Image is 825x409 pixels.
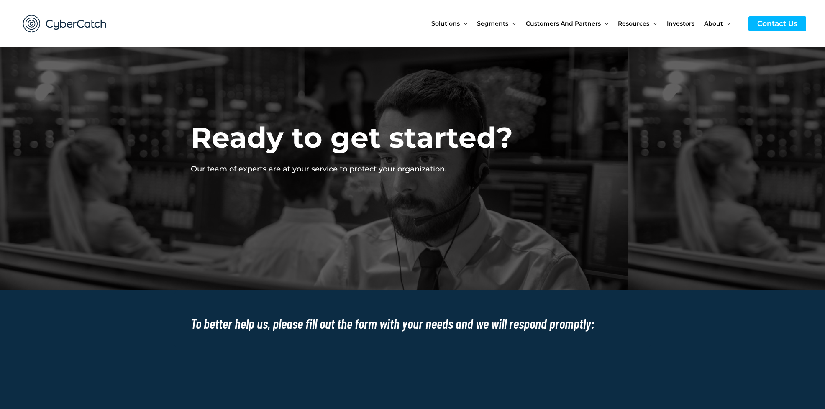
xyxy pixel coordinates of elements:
span: Resources [618,6,649,41]
span: Solutions [431,6,460,41]
span: About [704,6,723,41]
span: Menu Toggle [508,6,516,41]
span: Menu Toggle [601,6,608,41]
nav: Site Navigation: New Main Menu [431,6,740,41]
span: Menu Toggle [723,6,730,41]
span: Menu Toggle [460,6,467,41]
span: Segments [477,6,508,41]
span: Investors [667,6,694,41]
h2: Ready to get started? [191,119,513,156]
a: Contact Us [748,16,806,31]
a: Investors [667,6,704,41]
img: CyberCatch [15,6,115,41]
p: Our team of experts are at your service to protect your organization. [191,164,513,174]
h2: To better help us, please fill out the form with your needs and we will respond promptly: [191,315,634,332]
span: Customers and Partners [526,6,601,41]
span: Menu Toggle [649,6,657,41]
